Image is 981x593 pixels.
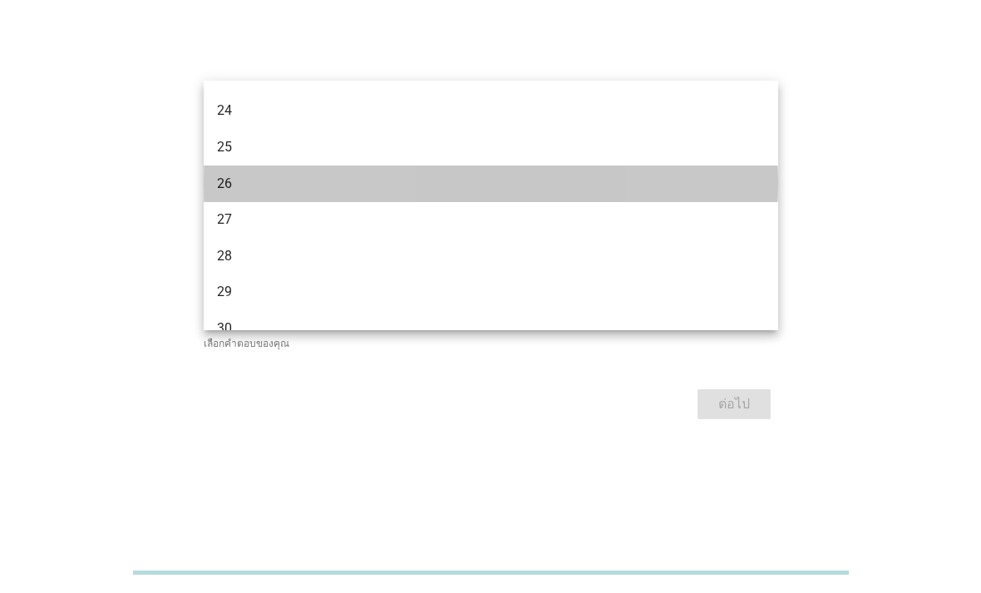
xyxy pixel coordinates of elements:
[217,101,719,121] div: 24
[217,246,719,266] div: 28
[217,174,719,194] div: 26
[217,210,719,230] div: 27
[217,319,719,339] div: 30
[217,282,719,302] div: 29
[217,137,719,157] div: 25
[204,335,778,351] div: เลือกคำตอบของคุณ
